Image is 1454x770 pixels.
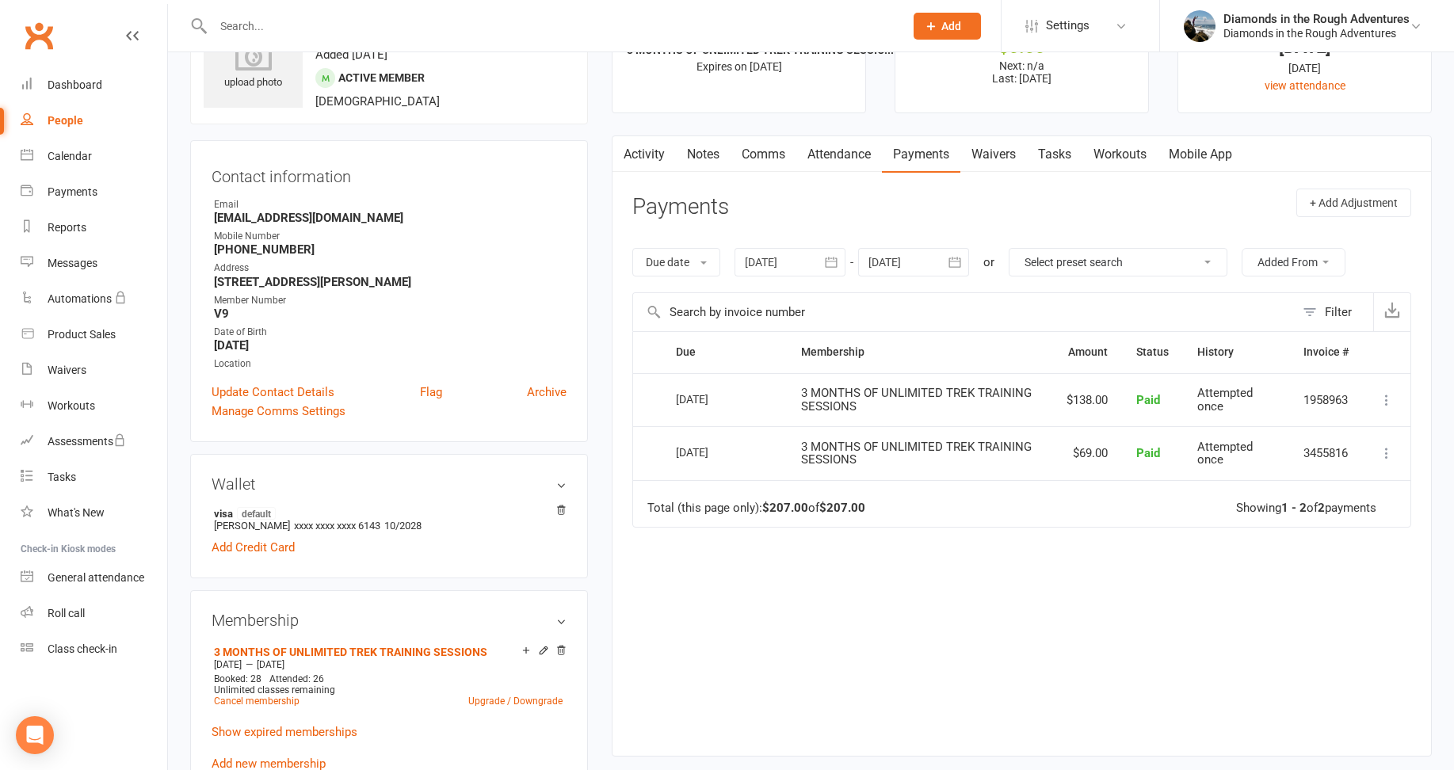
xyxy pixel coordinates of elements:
a: Clubworx [19,16,59,55]
strong: [EMAIL_ADDRESS][DOMAIN_NAME] [214,211,567,225]
th: Due [662,332,787,372]
a: Payments [882,136,960,173]
div: Assessments [48,435,126,448]
p: Next: n/a Last: [DATE] [910,59,1134,85]
a: Cancel membership [214,696,300,707]
div: Member Number [214,293,567,308]
h3: Membership [212,612,567,629]
div: Dashboard [48,78,102,91]
a: Tasks [21,459,167,495]
a: Tasks [1027,136,1082,173]
a: Automations [21,281,167,317]
div: Waivers [48,364,86,376]
a: Roll call [21,596,167,631]
div: Tasks [48,471,76,483]
strong: 1 - 2 [1281,501,1307,515]
div: Automations [48,292,112,305]
th: Amount [1052,332,1122,372]
div: Mobile Number [214,229,567,244]
th: Invoice # [1289,332,1363,372]
span: default [237,507,276,520]
a: Mobile App [1158,136,1243,173]
button: Due date [632,248,720,276]
a: General attendance kiosk mode [21,560,167,596]
a: Workouts [21,388,167,424]
a: Payments [21,174,167,210]
button: Add [914,13,981,40]
h3: Wallet [212,475,567,493]
span: 3 MONTHS OF UNLIMITED TREK TRAINING SESSIONS [801,386,1032,414]
span: 10/2028 [384,520,422,532]
span: Add [941,20,961,32]
td: 1958963 [1289,373,1363,427]
li: [PERSON_NAME] [212,505,567,534]
span: Paid [1136,393,1160,407]
th: Membership [787,332,1051,372]
a: view attendance [1265,79,1345,92]
div: — [210,658,567,671]
div: Total (this page only): of [647,501,865,515]
span: Booked: 28 [214,673,261,684]
td: $138.00 [1052,373,1122,427]
div: Messages [48,257,97,269]
a: 3 MONTHS OF UNLIMITED TREK TRAINING SESSIONS [214,646,487,658]
a: Assessments [21,424,167,459]
time: Added [DATE] [315,48,387,62]
a: Workouts [1082,136,1158,173]
div: People [48,114,83,127]
span: 3 MONTHS OF UNLIMITED TREK TRAINING SESSIONS [801,440,1032,467]
span: xxxx xxxx xxxx 6143 [294,520,380,532]
span: Unlimited classes remaining [214,684,335,696]
a: Flag [420,383,442,402]
div: Email [214,197,567,212]
a: Product Sales [21,317,167,353]
div: Class check-in [48,642,117,655]
div: Reports [48,221,86,234]
div: [DATE] [676,440,749,464]
td: 3455816 [1289,426,1363,480]
div: Date of Birth [214,325,567,340]
strong: [STREET_ADDRESS][PERSON_NAME] [214,275,567,289]
div: [DATE] [676,387,749,411]
button: Added From [1242,248,1345,276]
a: People [21,103,167,139]
span: [DATE] [214,659,242,670]
strong: [DATE] [214,338,567,353]
div: or [983,253,994,272]
th: History [1183,332,1289,372]
div: Open Intercom Messenger [16,716,54,754]
th: Status [1122,332,1183,372]
div: $0.00 [910,39,1134,55]
a: Comms [731,136,796,173]
strong: visa [214,507,559,520]
span: Active member [338,71,425,84]
span: Paid [1136,446,1160,460]
div: Roll call [48,607,85,619]
a: Messages [21,246,167,281]
span: [DEMOGRAPHIC_DATA] [315,94,440,109]
span: Expires on [DATE] [696,60,782,73]
strong: V9 [214,307,567,321]
div: upload photo [204,39,303,91]
a: Waivers [960,136,1027,173]
a: Dashboard [21,67,167,103]
a: Archive [527,383,567,402]
a: Add Credit Card [212,538,295,557]
h3: Payments [632,195,729,219]
div: Product Sales [48,328,116,341]
a: Update Contact Details [212,383,334,402]
div: Filter [1325,303,1352,322]
strong: $207.00 [762,501,808,515]
span: Attended: 26 [269,673,324,684]
input: Search... [208,15,893,37]
div: Showing of payments [1236,501,1376,515]
a: Attendance [796,136,882,173]
a: Activity [613,136,676,173]
div: What's New [48,506,105,519]
strong: [PHONE_NUMBER] [214,242,567,257]
div: Workouts [48,399,95,412]
a: Show expired memberships [212,725,357,739]
div: [DATE] [1193,39,1417,55]
div: [DATE] [1193,59,1417,77]
button: Filter [1295,293,1373,331]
